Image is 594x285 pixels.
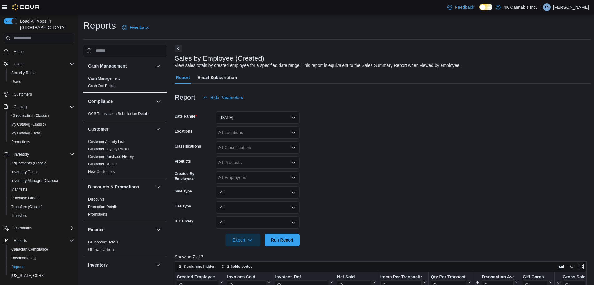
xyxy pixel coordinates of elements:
[9,194,74,202] span: Purchase Orders
[14,62,23,67] span: Users
[9,129,74,137] span: My Catalog (Beta)
[227,264,253,269] span: 2 fields sorted
[88,169,115,174] a: New Customers
[155,125,162,133] button: Customer
[9,159,74,167] span: Adjustments (Classic)
[1,224,77,232] button: Operations
[6,120,77,129] button: My Catalog (Classic)
[11,131,42,136] span: My Catalog (Beta)
[9,203,45,211] a: Transfers (Classic)
[9,246,74,253] span: Canadian Compliance
[83,19,116,32] h1: Reports
[337,274,371,280] div: Net Sold
[88,197,105,202] a: Discounts
[11,79,21,84] span: Users
[539,3,541,11] p: |
[83,238,167,256] div: Finance
[9,246,51,253] a: Canadian Compliance
[14,104,27,109] span: Catalog
[11,213,27,218] span: Transfers
[88,184,153,190] button: Discounts & Promotions
[88,112,150,116] a: OCS Transaction Submission Details
[11,237,74,244] span: Reports
[216,111,300,124] button: [DATE]
[1,150,77,159] button: Inventory
[130,24,149,31] span: Feedback
[1,102,77,111] button: Catalog
[83,138,167,178] div: Customer
[523,274,547,280] div: Gift Cards
[175,129,192,134] label: Locations
[155,62,162,70] button: Cash Management
[11,60,74,68] span: Users
[229,234,257,246] span: Export
[88,212,107,217] a: Promotions
[197,71,237,84] span: Email Subscription
[9,138,33,146] a: Promotions
[9,203,74,211] span: Transfers (Classic)
[175,263,218,270] button: 3 columns hidden
[14,226,32,231] span: Operations
[6,111,77,120] button: Classification (Classic)
[88,227,105,233] h3: Finance
[9,254,74,262] span: Dashboards
[9,212,74,219] span: Transfers
[14,238,27,243] span: Reports
[175,204,191,209] label: Use Type
[88,154,134,159] a: Customer Purchase History
[11,91,34,98] a: Customers
[11,122,46,127] span: My Catalog (Classic)
[11,70,35,75] span: Security Roles
[88,126,153,132] button: Customer
[175,171,213,181] label: Created By Employees
[11,151,74,158] span: Inventory
[11,60,26,68] button: Users
[155,97,162,105] button: Compliance
[11,151,32,158] button: Inventory
[155,261,162,269] button: Inventory
[479,4,492,10] input: Dark Mode
[88,204,118,209] span: Promotion Details
[11,204,42,209] span: Transfers (Classic)
[11,237,29,244] button: Reports
[175,114,197,119] label: Date Range
[275,274,328,280] div: Invoices Ref
[11,273,44,278] span: [US_STATE] CCRS
[9,78,23,85] a: Users
[11,247,48,252] span: Canadian Compliance
[88,76,120,81] a: Cash Management
[9,194,42,202] a: Purchase Orders
[9,69,38,77] a: Security Roles
[6,77,77,86] button: Users
[9,177,61,184] a: Inventory Manager (Classic)
[9,263,27,271] a: Reports
[9,69,74,77] span: Security Roles
[11,187,27,192] span: Manifests
[216,186,300,199] button: All
[184,264,216,269] span: 3 columns hidden
[6,129,77,137] button: My Catalog (Beta)
[6,245,77,254] button: Canadian Compliance
[11,90,74,98] span: Customers
[88,147,129,151] a: Customer Loyalty Points
[200,91,246,104] button: Hide Parameters
[176,71,190,84] span: Report
[219,263,255,270] button: 2 fields sorted
[88,98,113,104] h3: Compliance
[225,234,260,246] button: Export
[380,274,422,280] div: Items Per Transaction
[83,196,167,221] div: Discounts & Promotions
[155,226,162,233] button: Finance
[12,4,40,10] img: Cova
[11,47,74,55] span: Home
[155,183,162,191] button: Discounts & Promotions
[9,272,74,279] span: Washington CCRS
[83,75,167,92] div: Cash Management
[9,168,40,176] a: Inventory Count
[88,227,153,233] button: Finance
[6,137,77,146] button: Promotions
[481,274,513,280] div: Transaction Average
[11,103,74,111] span: Catalog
